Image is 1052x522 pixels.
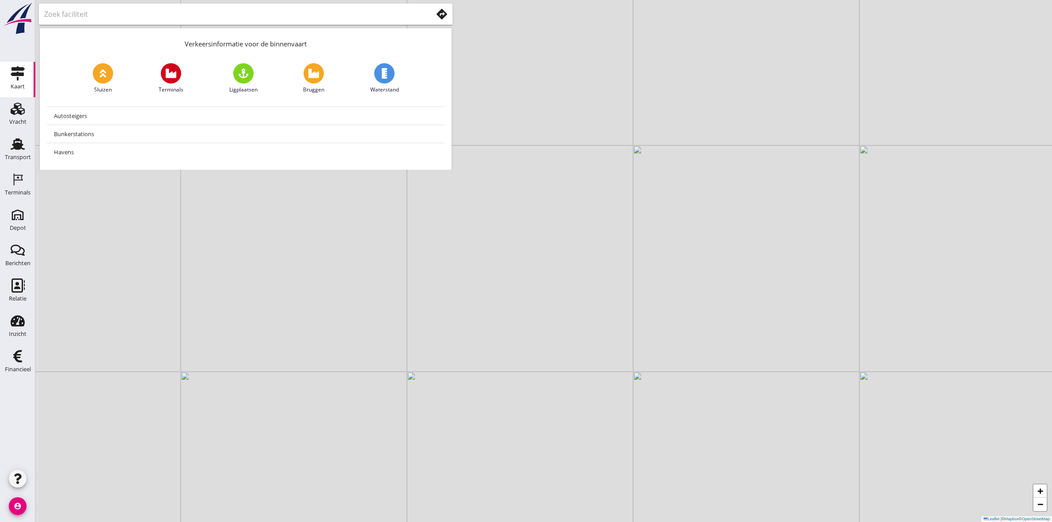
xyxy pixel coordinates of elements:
div: Relatie [9,296,27,301]
span: + [1037,485,1043,496]
i: account_circle [9,497,27,515]
span: Waterstand [370,86,399,94]
div: Transport [5,154,31,160]
div: Berichten [5,260,30,266]
div: © © [981,516,1052,522]
a: Leaflet [984,517,999,521]
span: − [1037,499,1043,510]
span: Terminals [159,86,183,94]
div: Bunkerstations [54,129,437,139]
a: OpenStreetMap [1022,517,1050,521]
a: Terminals [159,63,183,94]
div: Havens [54,147,437,157]
a: Mapbox [1005,517,1019,521]
div: Depot [10,225,26,231]
span: Bruggen [303,86,324,94]
div: Inzicht [9,331,27,337]
img: logo-small.a267ee39.svg [2,2,34,35]
a: Zoom out [1033,498,1047,511]
div: Verkeersinformatie voor de binnenvaart [40,28,452,56]
span: | [1001,517,1002,521]
div: Kaart [11,84,25,89]
input: Zoek faciliteit [44,7,420,21]
a: Sluizen [93,63,113,94]
div: Terminals [5,190,30,195]
a: Waterstand [370,63,399,94]
span: Sluizen [94,86,112,94]
a: Ligplaatsen [229,63,258,94]
div: Vracht [9,119,27,125]
span: Ligplaatsen [229,86,258,94]
div: Financieel [5,366,31,372]
a: Zoom in [1033,484,1047,498]
a: Bruggen [303,63,324,94]
div: Autosteigers [54,110,437,121]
